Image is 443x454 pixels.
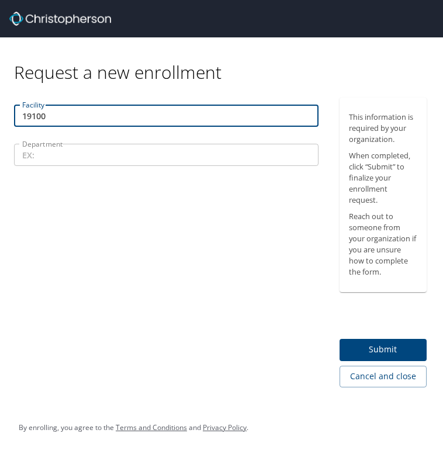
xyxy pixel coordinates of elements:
[349,342,418,357] span: Submit
[9,12,111,26] img: cbt logo
[340,339,427,362] button: Submit
[349,112,418,145] p: This information is required by your organization.
[349,150,418,206] p: When completed, click “Submit” to finalize your enrollment request.
[14,144,319,166] input: EX:
[14,105,319,127] input: EX:
[340,366,427,387] button: Cancel and close
[19,413,248,442] div: By enrolling, you agree to the and .
[14,37,436,84] div: Request a new enrollment
[203,422,247,432] a: Privacy Policy
[116,422,187,432] a: Terms and Conditions
[349,211,418,278] p: Reach out to someone from your organization if you are unsure how to complete the form.
[349,369,418,384] span: Cancel and close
